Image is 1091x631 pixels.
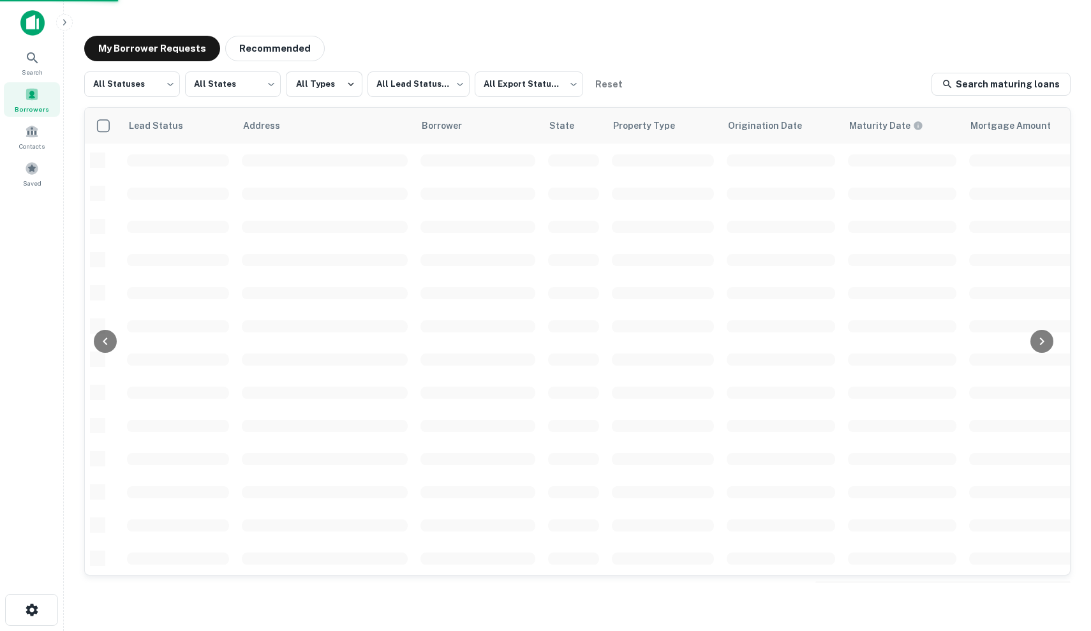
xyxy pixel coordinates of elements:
span: Contacts [19,141,45,151]
iframe: Chat Widget [1027,529,1091,590]
span: Borrower [422,118,479,133]
a: Contacts [4,119,60,154]
span: Maturity dates displayed may be estimated. Please contact the lender for the most accurate maturi... [849,119,940,133]
th: Property Type [605,108,720,144]
th: State [542,108,605,144]
span: Search [22,67,43,77]
div: Maturity dates displayed may be estimated. Please contact the lender for the most accurate maturi... [849,119,923,133]
button: My Borrower Requests [84,36,220,61]
h6: Maturity Date [849,119,910,133]
div: All Export Statuses [475,68,583,101]
span: Borrowers [15,104,49,114]
img: capitalize-icon.png [20,10,45,36]
span: Origination Date [728,118,819,133]
span: Mortgage Amount [970,118,1067,133]
th: Address [235,108,414,144]
button: All Types [286,71,362,97]
div: All Lead Statuses [367,68,470,101]
button: Reset [588,71,629,97]
span: Property Type [613,118,692,133]
th: Mortgage Amount [963,108,1090,144]
th: Lead Status [121,108,235,144]
a: Search maturing loans [931,73,1071,96]
a: Saved [4,156,60,191]
button: Recommended [225,36,325,61]
span: State [549,118,591,133]
div: All Statuses [84,68,180,101]
th: Origination Date [720,108,842,144]
th: Borrower [414,108,542,144]
span: Lead Status [128,118,200,133]
th: Maturity dates displayed may be estimated. Please contact the lender for the most accurate maturi... [842,108,963,144]
span: Address [243,118,297,133]
div: All States [185,68,281,101]
a: Borrowers [4,82,60,117]
a: Search [4,45,60,80]
span: Saved [23,178,41,188]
